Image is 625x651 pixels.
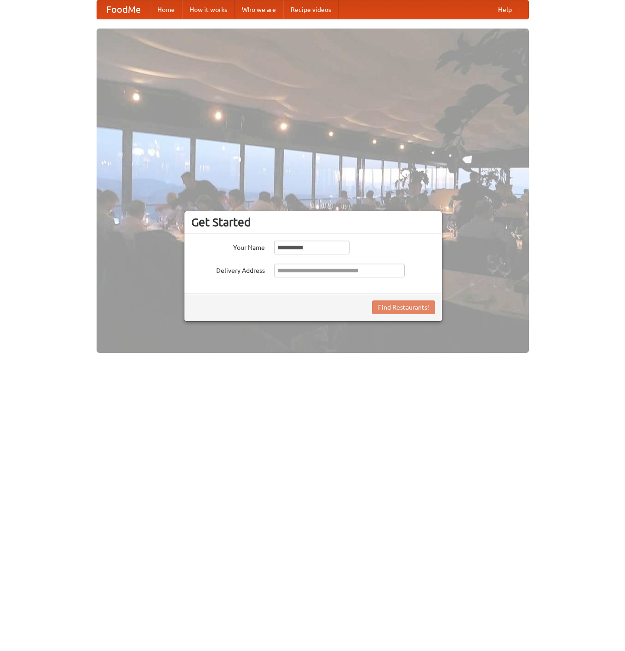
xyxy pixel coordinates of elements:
[191,241,265,252] label: Your Name
[283,0,338,19] a: Recipe videos
[491,0,519,19] a: Help
[182,0,235,19] a: How it works
[235,0,283,19] a: Who we are
[150,0,182,19] a: Home
[97,0,150,19] a: FoodMe
[191,215,435,229] h3: Get Started
[372,300,435,314] button: Find Restaurants!
[191,264,265,275] label: Delivery Address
